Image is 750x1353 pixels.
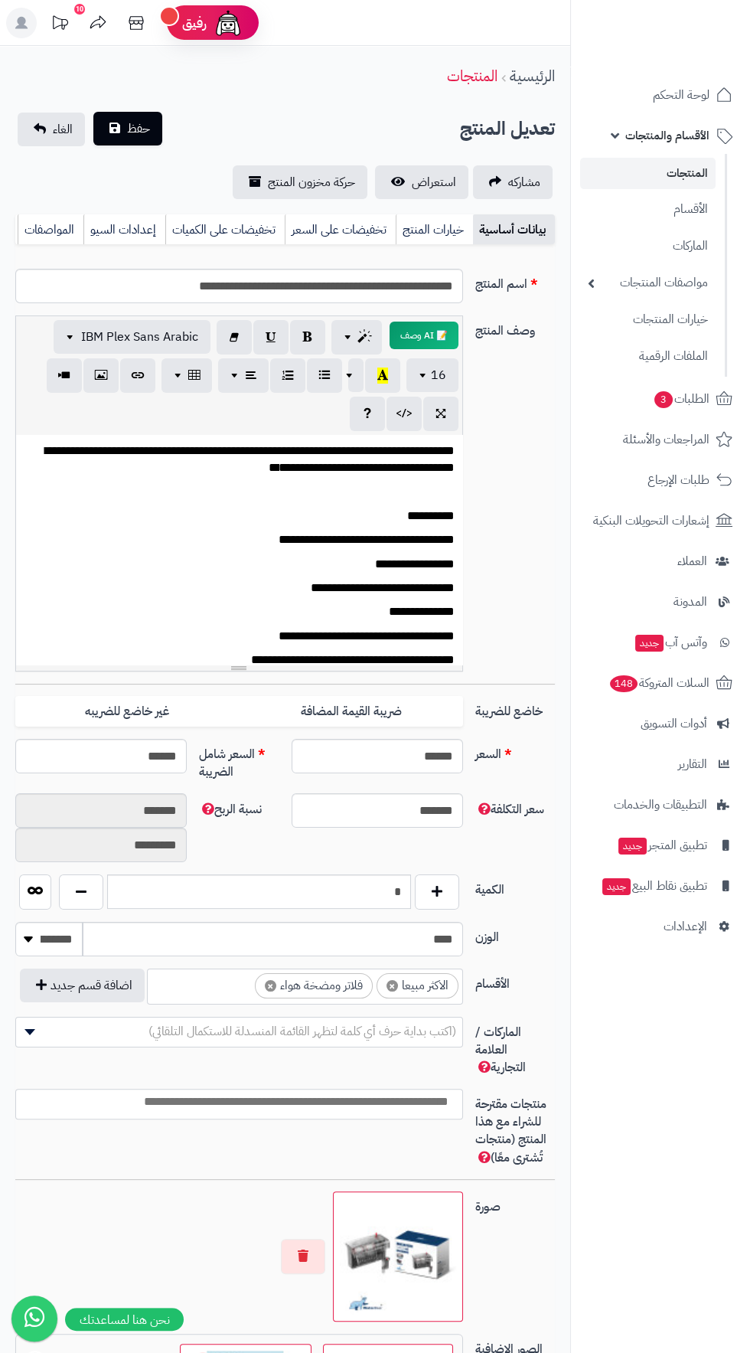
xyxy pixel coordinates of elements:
[580,193,716,226] a: الأقسام
[406,358,458,392] button: 16
[580,786,741,823] a: التطبيقات والخدمات
[199,800,262,819] span: نسبة الربح
[377,973,458,998] li: الاكثر مبيعا
[580,303,716,336] a: خيارات المنتجات
[580,462,741,498] a: طلبات الإرجاع
[475,800,544,819] span: سعر التكلفة
[580,266,716,299] a: مواصفات المنتجات
[475,1023,526,1077] span: الماركات / العلامة التجارية
[602,878,631,895] span: جديد
[580,158,716,189] a: المنتجات
[412,173,456,191] span: استعراض
[580,827,741,864] a: تطبيق المتجرجديد
[618,838,647,855] span: جديد
[580,230,716,263] a: الماركات
[623,429,709,450] span: المراجعات والأسئلة
[265,980,276,992] span: ×
[340,1198,456,1315] img: 1716631165-WB-G330-100x100.jpg
[285,214,396,245] a: تخفيضات على السعر
[193,739,285,781] label: السعر شامل الضريبة
[625,125,709,146] span: الأقسام والمنتجات
[673,591,707,613] span: المدونة
[18,214,83,245] a: المواصفات
[654,391,673,408] span: 3
[233,165,367,199] a: حركة مخزون المنتج
[469,269,561,293] label: اسم المنتج
[469,874,561,899] label: الكمية
[634,632,707,653] span: وآتس آب
[653,84,709,106] span: لوحة التحكم
[580,746,741,783] a: التقارير
[20,969,145,1002] button: اضافة قسم جديد
[447,64,497,87] a: المنتجات
[127,119,150,138] span: حفظ
[580,705,741,742] a: أدوات التسويق
[473,214,555,245] a: بيانات أساسية
[641,713,707,734] span: أدوات التسويق
[460,113,555,145] h2: تعديل المنتج
[469,1191,561,1216] label: صورة
[635,635,664,652] span: جديد
[469,922,561,946] label: الوزن
[93,112,162,145] button: حفظ
[593,510,709,531] span: إشعارات التحويلات البنكية
[396,214,473,245] a: خيارات المنتج
[580,868,741,904] a: تطبيق نقاط البيعجديد
[41,8,79,42] a: تحديثات المنصة
[469,739,561,763] label: السعر
[580,421,741,458] a: المراجعات والأسئلة
[469,969,561,993] label: الأقسام
[580,77,741,113] a: لوحة التحكم
[81,328,198,346] span: IBM Plex Sans Arabic
[647,469,709,491] span: طلبات الإرجاع
[580,908,741,945] a: الإعدادات
[182,14,207,32] span: رفيق
[53,120,73,139] span: الغاء
[678,753,707,775] span: التقارير
[614,794,707,815] span: التطبيقات والخدمات
[54,320,210,354] button: IBM Plex Sans Arabic
[653,388,709,410] span: الطلبات
[375,165,468,199] a: استعراض
[580,502,741,539] a: إشعارات التحويلات البنكية
[255,973,373,998] li: فلاتر ومضخة هواء
[580,543,741,580] a: العملاء
[268,173,355,191] span: حركة مخزون المنتج
[580,624,741,661] a: وآتس آبجديد
[580,583,741,620] a: المدونة
[83,214,165,245] a: إعدادات السيو
[148,1022,456,1041] span: (اكتب بداية حرف أي كلمة لتظهر القائمة المنسدلة للاستكمال التلقائي)
[469,696,561,721] label: خاضع للضريبة
[390,322,458,349] button: 📝 AI وصف
[473,165,553,199] a: مشاركه
[677,551,707,572] span: العملاء
[617,835,707,856] span: تطبيق المتجر
[469,315,561,340] label: وصف المنتج
[475,1095,546,1167] span: منتجات مقترحة للشراء مع هذا المنتج (منتجات تُشترى معًا)
[15,696,239,727] label: غير خاضع للضريبه
[580,381,741,417] a: الطلبات3
[580,340,716,373] a: الملفات الرقمية
[239,696,462,727] label: ضريبة القيمة المضافة
[213,8,243,38] img: ai-face.png
[165,214,285,245] a: تخفيضات على الكميات
[608,672,709,694] span: السلات المتروكة
[386,980,398,992] span: ×
[664,916,707,937] span: الإعدادات
[18,113,85,146] a: الغاء
[601,875,707,897] span: تطبيق نقاط البيع
[610,675,637,692] span: 148
[510,64,555,87] a: الرئيسية
[580,665,741,701] a: السلات المتروكة148
[508,173,540,191] span: مشاركه
[74,4,85,15] div: 10
[431,366,446,384] span: 16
